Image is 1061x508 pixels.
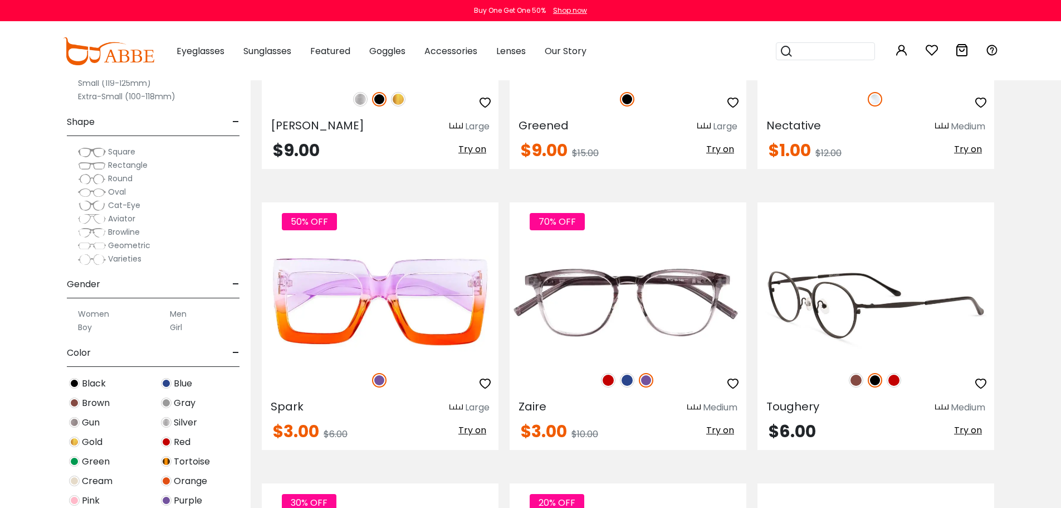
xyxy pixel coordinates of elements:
span: - [232,109,239,136]
button: Try on [951,423,985,438]
img: size ruler [687,404,701,412]
span: Toughery [766,399,819,414]
span: Sunglasses [243,45,291,57]
span: Round [108,173,133,184]
span: Red [174,436,190,449]
span: Oval [108,186,126,197]
img: Brown [849,373,863,388]
div: Medium [703,401,737,414]
div: Medium [951,401,985,414]
img: Gold [69,437,80,447]
button: Try on [703,142,737,157]
span: [PERSON_NAME] [271,118,364,133]
span: Cream [82,475,113,488]
span: Orange [174,475,207,488]
img: Browline.png [78,227,106,238]
img: Round.png [78,173,106,185]
span: Nectative [766,118,821,133]
span: Color [67,340,91,366]
span: Cat-Eye [108,200,140,211]
img: Green [69,456,80,467]
label: Boy [78,321,92,334]
span: $15.00 [572,147,599,159]
span: 70% OFF [530,213,585,230]
span: Gray [174,396,195,410]
span: - [232,271,239,298]
label: Girl [170,321,182,334]
div: Buy One Get One 50% [474,6,546,16]
button: Try on [455,423,490,438]
a: Shop now [547,6,587,15]
img: Gun [69,417,80,428]
img: Cream [69,476,80,486]
span: Eyeglasses [177,45,224,57]
label: Small (119-125mm) [78,76,151,90]
span: Green [82,455,110,468]
span: Zaire [519,399,546,414]
span: Greened [519,118,569,133]
span: Our Story [545,45,586,57]
span: Try on [458,424,486,437]
label: Extra-Small (100-118mm) [78,90,175,103]
span: $6.00 [324,428,348,441]
img: Varieties.png [78,254,106,265]
img: Purple Spark - Plastic ,Universal Bridge Fit [262,243,498,361]
div: Medium [951,120,985,133]
img: Rectangle.png [78,160,106,171]
img: Oval.png [78,187,106,198]
img: Tortoise [161,456,172,467]
div: Large [465,401,490,414]
img: Brown Toughery - Metal ,Adjust Nose Pads [757,243,994,361]
span: $6.00 [769,419,816,443]
span: Gun [82,416,100,429]
span: Accessories [424,45,477,57]
span: Rectangle [108,159,148,171]
span: $9.00 [273,138,320,162]
span: Try on [706,143,734,156]
img: Purple [639,373,653,388]
span: Geometric [108,240,150,251]
span: Lenses [496,45,526,57]
span: Gold [82,436,102,449]
img: Red [887,373,901,388]
span: Aviator [108,213,135,224]
span: Purple [174,494,202,507]
span: 50% OFF [282,213,337,230]
img: size ruler [449,122,463,130]
span: Browline [108,226,140,238]
img: size ruler [449,404,463,412]
img: Blue [161,378,172,389]
img: Purple Zaire - TR ,Universal Bridge Fit [510,243,746,361]
button: Try on [703,423,737,438]
button: Try on [455,142,490,157]
span: Varieties [108,253,141,264]
span: Featured [310,45,350,57]
img: size ruler [935,122,948,130]
button: Try on [951,142,985,157]
span: $12.00 [815,147,842,159]
span: $3.00 [521,419,567,443]
div: Large [465,120,490,133]
div: Large [713,120,737,133]
img: Silver [353,92,368,107]
img: Black [868,373,882,388]
img: Black [372,92,387,107]
span: Goggles [369,45,405,57]
span: Square [108,146,135,157]
img: Square.png [78,147,106,158]
span: Try on [706,424,734,437]
img: Pink [69,495,80,506]
img: Gold [391,92,405,107]
span: Shape [67,109,95,136]
img: size ruler [697,122,711,130]
span: Silver [174,416,197,429]
img: Black [69,378,80,389]
div: Shop now [553,6,587,16]
img: Gray [161,398,172,408]
span: $9.00 [521,138,568,162]
span: $1.00 [769,138,811,162]
img: Geometric.png [78,240,106,251]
